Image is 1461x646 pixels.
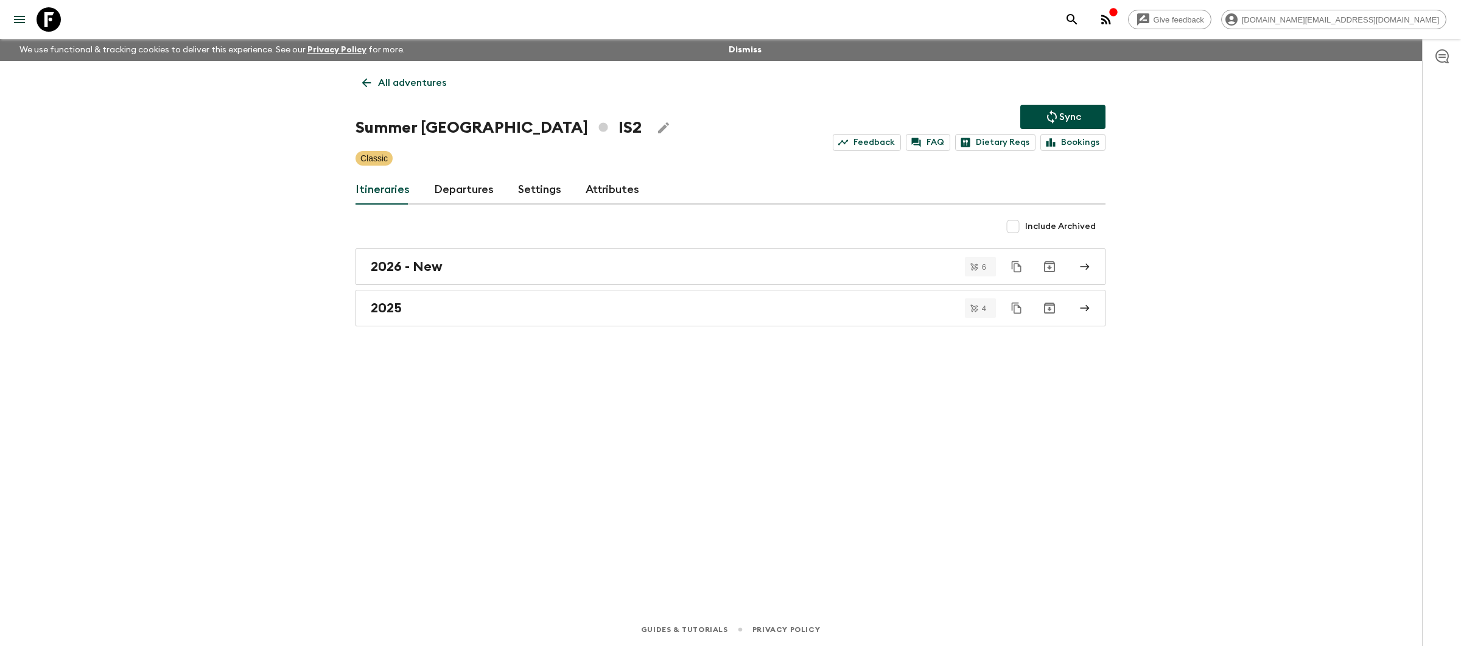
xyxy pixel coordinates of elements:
[356,290,1105,326] a: 2025
[371,300,402,316] h2: 2025
[586,175,639,205] a: Attributes
[15,39,410,61] p: We use functional & tracking cookies to deliver this experience. See our for more.
[975,304,993,312] span: 4
[307,46,366,54] a: Privacy Policy
[1006,256,1028,278] button: Duplicate
[1025,220,1096,233] span: Include Archived
[1059,110,1081,124] p: Sync
[1006,297,1028,319] button: Duplicate
[1147,15,1211,24] span: Give feedback
[975,263,993,271] span: 6
[1221,10,1446,29] div: [DOMAIN_NAME][EMAIL_ADDRESS][DOMAIN_NAME]
[1060,7,1084,32] button: search adventures
[641,623,728,636] a: Guides & Tutorials
[360,152,388,164] p: Classic
[833,134,901,151] a: Feedback
[1037,296,1062,320] button: Archive
[378,75,446,90] p: All adventures
[1020,105,1105,129] button: Sync adventure departures to the booking engine
[518,175,561,205] a: Settings
[726,41,765,58] button: Dismiss
[1040,134,1105,151] a: Bookings
[434,175,494,205] a: Departures
[906,134,950,151] a: FAQ
[7,7,32,32] button: menu
[1037,255,1062,279] button: Archive
[1128,10,1211,29] a: Give feedback
[752,623,820,636] a: Privacy Policy
[356,248,1105,285] a: 2026 - New
[356,116,642,140] h1: Summer [GEOGRAPHIC_DATA] IS2
[371,259,443,275] h2: 2026 - New
[356,175,410,205] a: Itineraries
[356,71,453,95] a: All adventures
[651,116,676,140] button: Edit Adventure Title
[1235,15,1446,24] span: [DOMAIN_NAME][EMAIL_ADDRESS][DOMAIN_NAME]
[955,134,1035,151] a: Dietary Reqs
